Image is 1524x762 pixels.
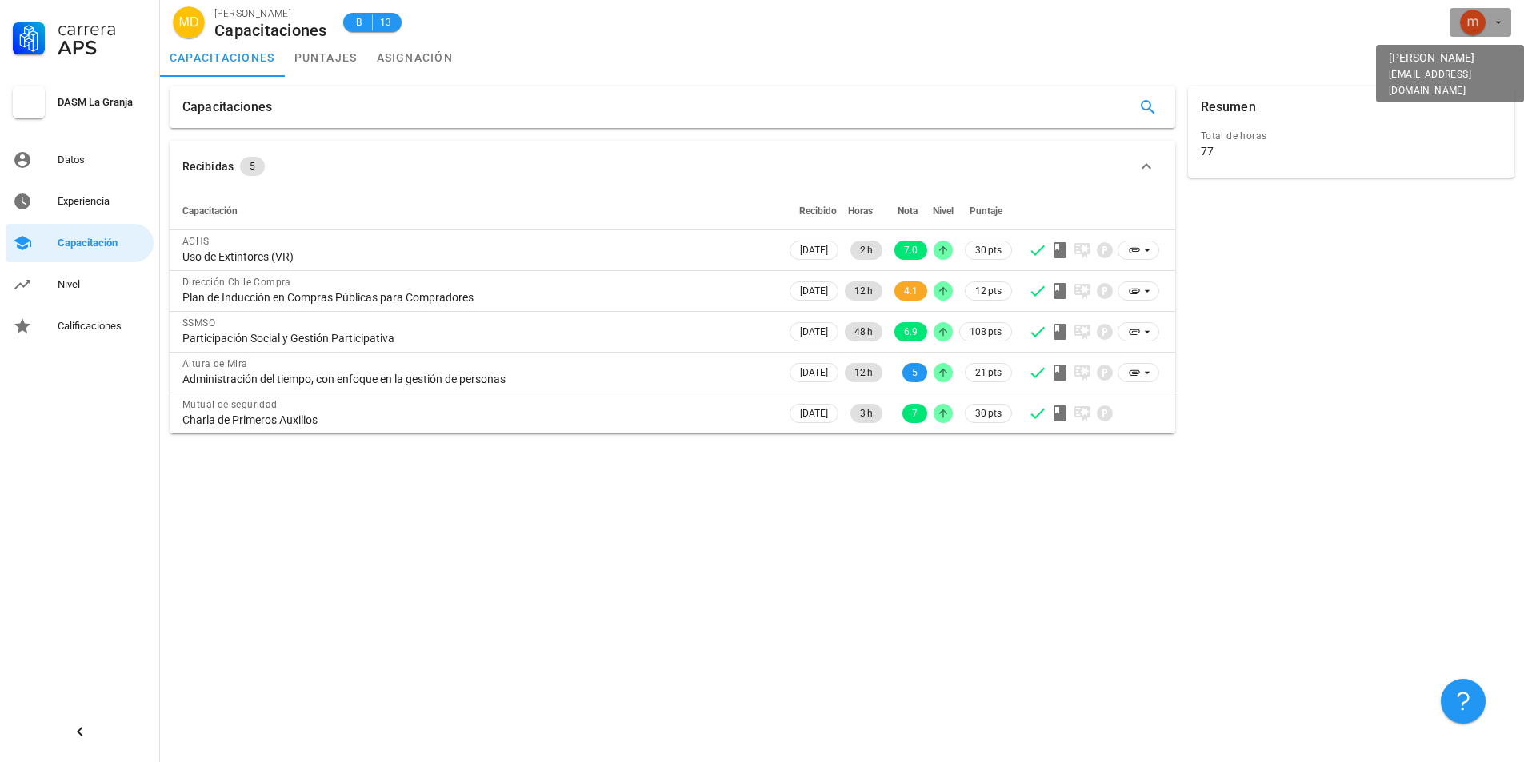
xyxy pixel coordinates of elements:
[58,237,147,249] div: Capacitación
[214,6,327,22] div: [PERSON_NAME]
[182,413,774,427] div: Charla de Primeros Auxilios
[854,322,873,341] span: 48 h
[182,331,774,345] div: Participación Social y Gestión Participativa
[6,265,154,304] a: Nivel
[160,38,285,77] a: capacitaciones
[956,192,1015,230] th: Puntaje
[182,372,774,386] div: Administración del tiempo, con enfoque en la gestión de personas
[58,96,147,109] div: DASM La Granja
[799,205,837,217] span: Recibido
[975,365,1002,381] span: 21 pts
[285,38,367,77] a: puntajes
[930,192,956,230] th: Nivel
[6,182,154,221] a: Experiencia
[182,205,238,217] span: Capacitación
[179,6,199,38] span: MD
[800,323,828,341] span: [DATE]
[800,241,828,259] span: [DATE]
[182,277,291,288] span: Dirección Chile Compra
[860,241,873,260] span: 2 h
[367,38,463,77] a: asignación
[975,283,1002,299] span: 12 pts
[886,192,930,230] th: Nota
[182,290,774,305] div: Plan de Inducción en Compras Públicas para Compradores
[970,205,1002,217] span: Puntaje
[379,14,392,30] span: 13
[6,224,154,262] a: Capacitación
[58,19,147,38] div: Carrera
[58,195,147,208] div: Experiencia
[58,154,147,166] div: Datos
[182,358,248,369] span: Altura de Mira
[6,141,154,179] a: Datos
[58,278,147,291] div: Nivel
[182,86,272,128] div: Capacitaciones
[848,205,873,217] span: Horas
[353,14,366,30] span: B
[182,399,278,410] span: Mutual de seguridad
[1201,86,1256,128] div: Resumen
[170,141,1175,192] button: Recibidas 5
[58,38,147,58] div: APS
[1201,128,1502,144] div: Total de horas
[854,281,873,301] span: 12 h
[1201,144,1214,158] div: 77
[898,205,918,217] span: Nota
[214,22,327,39] div: Capacitaciones
[173,6,205,38] div: avatar
[800,405,828,422] span: [DATE]
[1460,10,1486,35] div: avatar
[904,281,918,301] span: 4.1
[975,405,1002,421] span: 30 pts
[970,324,1002,340] span: 108 pts
[975,242,1002,258] span: 30 pts
[912,404,918,423] span: 7
[904,241,918,260] span: 7.0
[854,363,873,382] span: 12 h
[182,249,774,264] div: Uso de Extintores (VR)
[182,236,210,247] span: ACHS
[912,363,918,382] span: 5
[800,282,828,300] span: [DATE]
[933,205,954,217] span: Nivel
[800,364,828,381] span: [DATE]
[250,157,255,176] span: 5
[58,320,147,333] div: Calificaciones
[182,317,215,329] span: SSMSO
[860,404,873,423] span: 3 h
[182,158,234,175] div: Recibidas
[842,192,886,230] th: Horas
[786,192,842,230] th: Recibido
[904,322,918,341] span: 6.9
[6,307,154,345] a: Calificaciones
[170,192,786,230] th: Capacitación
